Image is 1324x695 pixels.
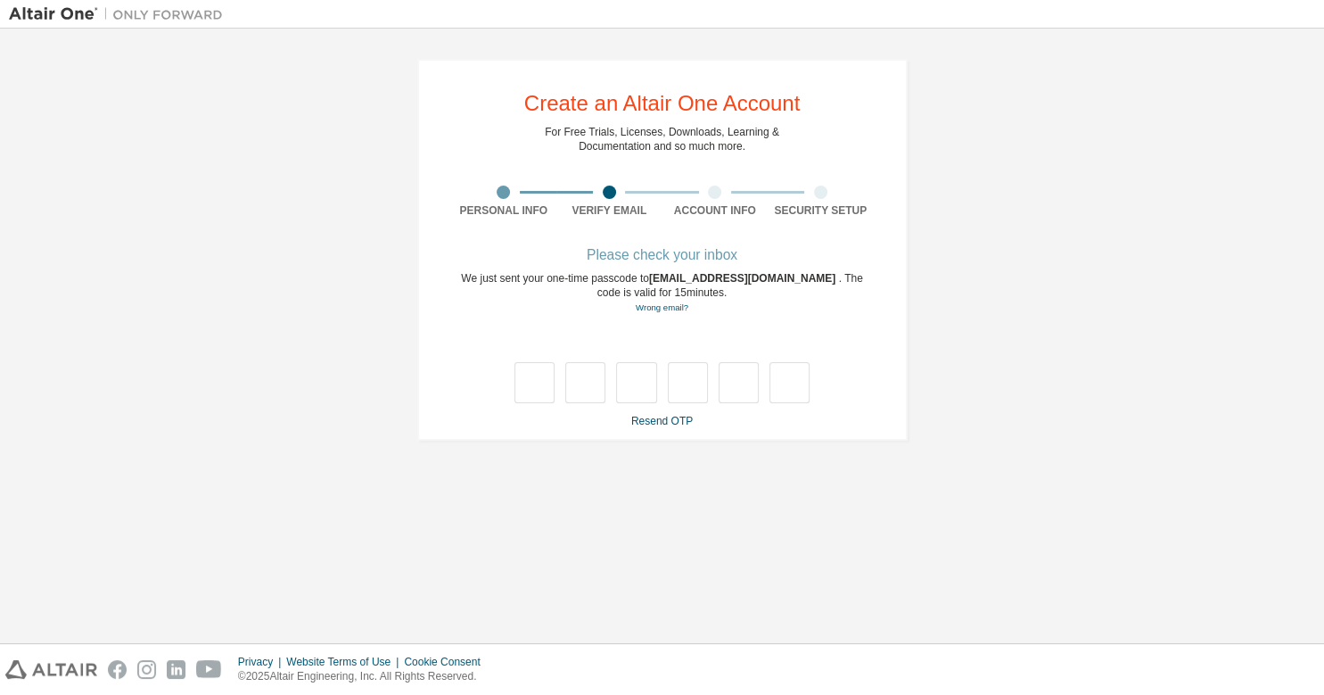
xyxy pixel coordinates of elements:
div: Please check your inbox [451,250,874,261]
div: Cookie Consent [404,655,490,669]
div: We just sent your one-time passcode to . The code is valid for 15 minutes. [451,271,874,315]
div: Personal Info [451,203,557,218]
img: facebook.svg [108,660,127,679]
img: youtube.svg [196,660,222,679]
div: For Free Trials, Licenses, Downloads, Learning & Documentation and so much more. [545,125,779,153]
div: Create an Altair One Account [524,93,801,114]
div: Website Terms of Use [286,655,404,669]
div: Verify Email [556,203,662,218]
a: Resend OTP [631,415,693,427]
div: Security Setup [768,203,874,218]
div: Privacy [238,655,286,669]
img: altair_logo.svg [5,660,97,679]
a: Go back to the registration form [636,302,688,312]
p: © 2025 Altair Engineering, Inc. All Rights Reserved. [238,669,491,684]
img: linkedin.svg [167,660,185,679]
img: Altair One [9,5,232,23]
span: [EMAIL_ADDRESS][DOMAIN_NAME] [649,272,839,285]
div: Account Info [662,203,769,218]
img: instagram.svg [137,660,156,679]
